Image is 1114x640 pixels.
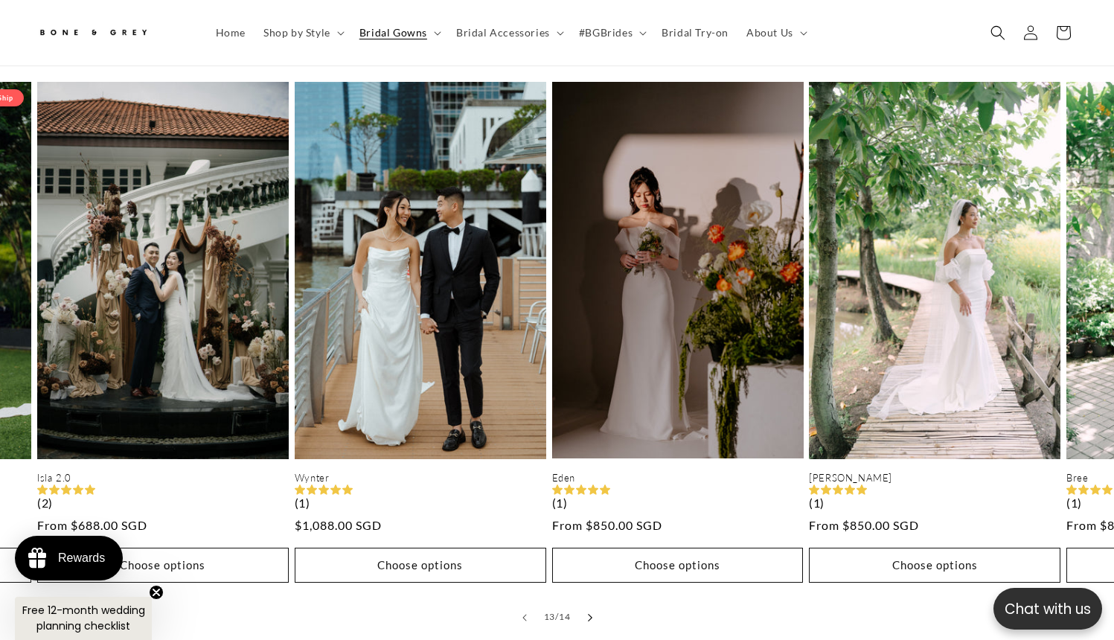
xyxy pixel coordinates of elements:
span: Home [216,26,246,39]
summary: Search [982,16,1014,49]
summary: Bridal Gowns [350,17,447,48]
span: Bridal Try-on [662,26,729,39]
div: Free 12-month wedding planning checklistClose teaser [15,597,152,640]
img: Bone and Grey Bridal [37,21,149,45]
p: Chat with us [993,598,1102,620]
button: Open chatbox [993,588,1102,630]
button: Choose options [295,548,546,583]
a: Bridal Try-on [653,17,737,48]
span: Bridal Gowns [359,26,427,39]
span: / [555,609,559,624]
button: Choose options [809,548,1060,583]
summary: Bridal Accessories [447,17,570,48]
span: Bridal Accessories [456,26,550,39]
a: Eden [552,472,804,484]
summary: #BGBrides [570,17,653,48]
span: Shop by Style [263,26,330,39]
a: Bone and Grey Bridal [32,15,192,51]
div: Rewards [58,551,105,565]
span: Free 12-month wedding planning checklist [22,603,145,633]
summary: Shop by Style [255,17,350,48]
span: About Us [746,26,793,39]
button: Slide left [508,601,541,634]
span: 14 [559,609,570,624]
button: Close teaser [149,585,164,600]
a: Isla 2.0 [37,472,289,484]
a: Wynter [295,472,546,484]
span: #BGBrides [579,26,633,39]
a: [PERSON_NAME] [809,472,1060,484]
a: Home [207,17,255,48]
summary: About Us [737,17,813,48]
span: 13 [544,609,555,624]
button: Choose options [37,548,289,583]
button: Slide right [574,601,606,634]
button: Choose options [552,548,804,583]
